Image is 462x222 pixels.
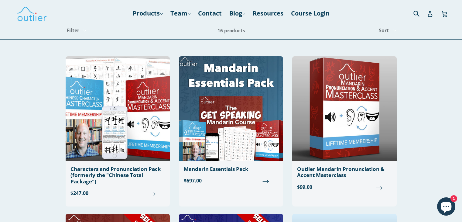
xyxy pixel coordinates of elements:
a: Contact [195,8,225,19]
div: Outlier Mandarin Pronunciation & Accent Masterclass [297,166,392,179]
a: Products [130,8,166,19]
a: Mandarin Essentials Pack $697.00 [179,56,283,189]
div: Characters and Pronunciation Pack (formerly the "Chinese Total Package") [70,166,165,185]
span: $697.00 [184,177,278,184]
a: Blog [226,8,248,19]
input: Search [412,7,429,19]
img: Outlier Mandarin Pronunciation & Accent Masterclass Outlier Linguistics [292,56,396,161]
span: $99.00 [297,183,392,191]
span: $247.00 [70,189,165,197]
a: Characters and Pronunciation Pack (formerly the "Chinese Total Package") $247.00 [66,56,170,202]
img: Outlier Linguistics [17,5,47,22]
a: Team [167,8,193,19]
img: Chinese Total Package Outlier Linguistics [66,56,170,161]
a: Resources [250,8,286,19]
a: Outlier Mandarin Pronunciation & Accent Masterclass $99.00 [292,56,396,196]
span: 16 products [217,27,245,33]
inbox-online-store-chat: Shopify online store chat [435,197,457,217]
div: Mandarin Essentials Pack [184,166,278,172]
a: Course Login [288,8,333,19]
img: Mandarin Essentials Pack [179,56,283,161]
